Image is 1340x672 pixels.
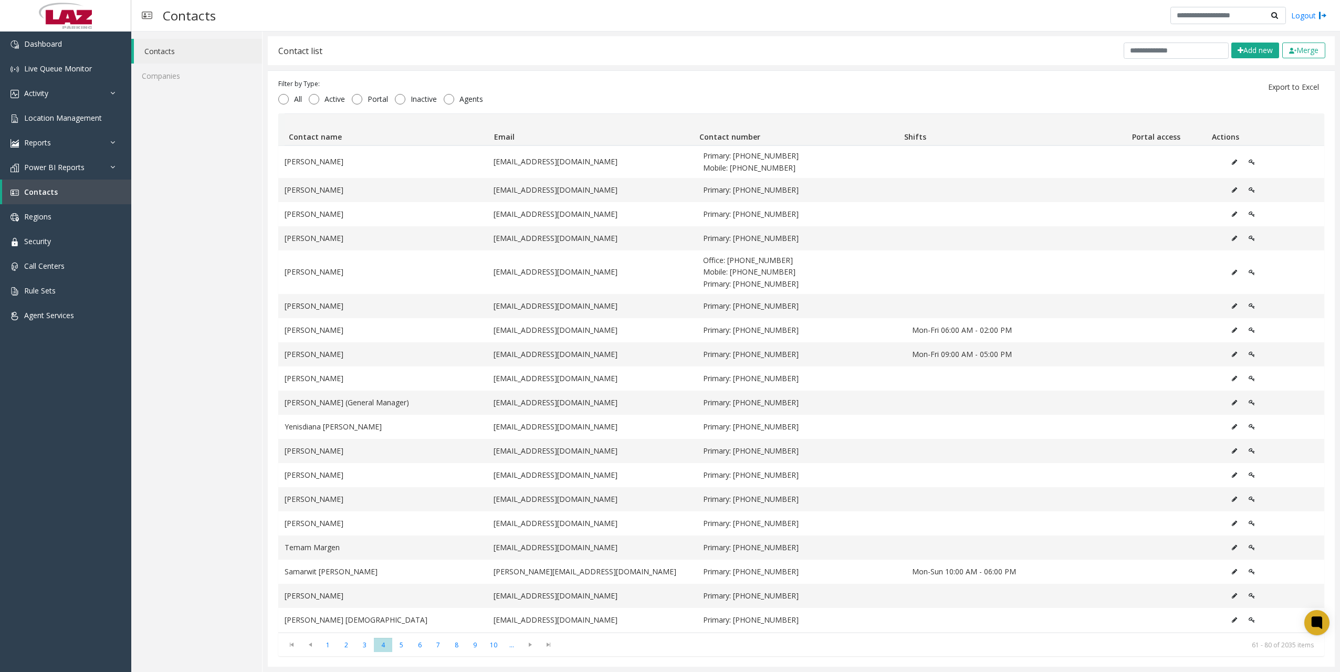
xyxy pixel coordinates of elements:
[24,39,62,49] span: Dashboard
[337,638,355,652] span: Page 2
[1243,206,1261,222] button: Edit Portal Access
[285,640,299,649] span: Go to the first page
[1243,516,1261,531] button: Edit Portal Access
[1243,265,1261,280] button: Edit Portal Access
[1226,467,1243,483] button: Edit
[24,212,51,222] span: Regions
[1226,230,1243,246] button: Edit
[278,294,487,318] td: [PERSON_NAME]
[278,511,487,535] td: [PERSON_NAME]
[487,342,696,366] td: [EMAIL_ADDRESS][DOMAIN_NAME]
[703,150,899,162] span: Primary: 617-908-1830
[2,180,131,204] a: Contacts
[1318,10,1327,21] img: logout
[1282,43,1325,58] button: Merge
[703,542,899,553] span: Primary: 202-437-8906
[703,349,899,360] span: Primary: 401-523-1066
[1243,230,1261,246] button: Edit Portal Access
[1226,346,1243,362] button: Edit
[1226,612,1243,628] button: Edit
[278,342,487,366] td: [PERSON_NAME]
[309,94,319,104] input: Active
[487,250,696,294] td: [EMAIL_ADDRESS][DOMAIN_NAME]
[1289,48,1296,54] img: check
[301,637,319,652] span: Go to the previous page
[278,44,322,58] div: Contact list
[1262,79,1325,96] button: Export to Excel
[703,255,899,266] span: Office: 617-350-8685
[278,79,488,89] div: Filter by Type:
[1226,206,1243,222] button: Edit
[487,584,696,608] td: [EMAIL_ADDRESS][DOMAIN_NAME]
[484,638,502,652] span: Page 10
[24,162,85,172] span: Power BI Reports
[703,469,899,481] span: Primary: 202-494-4676
[564,640,1314,649] kendo-pager-info: 61 - 80 of 2035 items
[374,638,392,652] span: Page 4
[703,566,899,577] span: Primary: 571-265-7881
[1243,154,1261,170] button: Edit Portal Access
[355,638,374,652] span: Page 3
[1226,491,1243,507] button: Edit
[278,366,487,391] td: [PERSON_NAME]
[487,391,696,415] td: [EMAIL_ADDRESS][DOMAIN_NAME]
[24,187,58,197] span: Contacts
[278,608,487,632] td: [PERSON_NAME] [DEMOGRAPHIC_DATA]
[466,638,484,652] span: Page 9
[24,310,74,320] span: Agent Services
[11,213,19,222] img: 'icon'
[392,638,411,652] span: Page 5
[11,114,19,123] img: 'icon'
[1243,182,1261,198] button: Edit Portal Access
[523,640,537,649] span: Go to the next page
[703,445,899,457] span: Primary: 904-334-3445
[487,178,696,202] td: [EMAIL_ADDRESS][DOMAIN_NAME]
[24,236,51,246] span: Security
[703,590,899,602] span: Primary: 202-322-7268
[1243,467,1261,483] button: Edit Portal Access
[1243,588,1261,604] button: Edit Portal Access
[541,640,556,649] span: Go to the last page
[1226,419,1243,435] button: Edit
[1226,322,1243,338] button: Edit
[1226,182,1243,198] button: Edit
[1105,114,1207,145] th: Portal access
[1231,43,1279,58] button: Add new
[11,40,19,49] img: 'icon'
[11,164,19,172] img: 'icon'
[487,632,696,656] td: [EMAIL_ADDRESS][DOMAIN_NAME]
[11,238,19,246] img: 'icon'
[695,114,900,145] th: Contact number
[429,638,447,652] span: Page 7
[487,608,696,632] td: [EMAIL_ADDRESS][DOMAIN_NAME]
[278,318,487,342] td: [PERSON_NAME]
[1226,371,1243,386] button: Edit
[11,65,19,73] img: 'icon'
[278,202,487,226] td: [PERSON_NAME]
[703,518,899,529] span: Primary: 571-265-8448
[912,566,1108,577] span: Mon-Sun 10:00 AM - 06:00 PM
[11,188,19,197] img: 'icon'
[487,463,696,487] td: [EMAIL_ADDRESS][DOMAIN_NAME]
[285,114,490,145] th: Contact name
[487,560,696,584] td: [PERSON_NAME][EMAIL_ADDRESS][DOMAIN_NAME]
[487,202,696,226] td: [EMAIL_ADDRESS][DOMAIN_NAME]
[303,640,317,649] span: Go to the previous page
[24,88,48,98] span: Activity
[362,94,393,104] span: Portal
[487,146,696,178] td: [EMAIL_ADDRESS][DOMAIN_NAME]
[1243,564,1261,580] button: Edit Portal Access
[405,94,442,104] span: Inactive
[278,439,487,463] td: [PERSON_NAME]
[142,3,152,28] img: pageIcon
[278,178,487,202] td: [PERSON_NAME]
[289,94,307,104] span: All
[278,94,289,104] input: All
[1243,322,1261,338] button: Edit Portal Access
[1243,612,1261,628] button: Edit Portal Access
[278,560,487,584] td: Samarwit [PERSON_NAME]
[24,113,102,123] span: Location Management
[11,139,19,148] img: 'icon'
[11,312,19,320] img: 'icon'
[1226,443,1243,459] button: Edit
